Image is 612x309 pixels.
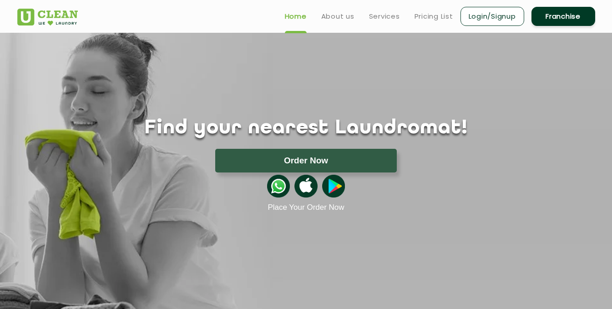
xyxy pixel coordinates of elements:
[460,7,524,26] a: Login/Signup
[268,203,344,212] a: Place Your Order Now
[321,11,354,22] a: About us
[215,149,397,172] button: Order Now
[267,175,290,198] img: whatsappicon.png
[10,117,602,140] h1: Find your nearest Laundromat!
[322,175,345,198] img: playstoreicon.png
[17,9,78,25] img: UClean Laundry and Dry Cleaning
[531,7,595,26] a: Franchise
[294,175,317,198] img: apple-icon.png
[369,11,400,22] a: Services
[415,11,453,22] a: Pricing List
[285,11,307,22] a: Home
